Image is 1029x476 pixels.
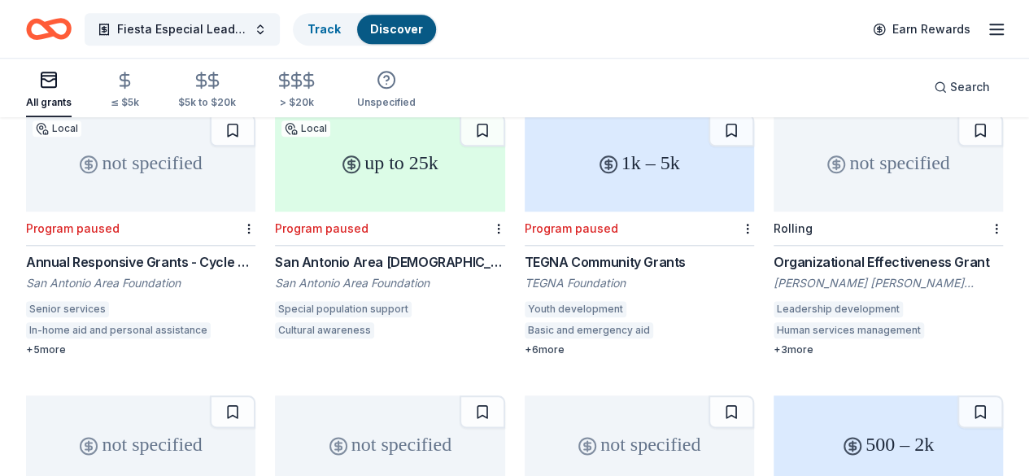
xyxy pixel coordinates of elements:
div: [PERSON_NAME] [PERSON_NAME] Foundation [774,275,1003,291]
a: Earn Rewards [863,15,980,44]
div: Human services [660,322,744,338]
a: not specifiedLocalProgram pausedAnnual Responsive Grants - Cycle 2 (Livable and Resilient Communi... [26,114,255,356]
div: ≤ $5k [111,96,139,109]
div: + 3 more [774,343,1003,356]
div: + 6 more [525,343,754,356]
div: Unspecified [357,96,416,109]
div: Annual Responsive Grants - Cycle 2 (Livable and Resilient Communities and Successful Aging) [26,252,255,272]
div: Basic and emergency aid [525,322,653,338]
div: Program paused [525,221,618,235]
div: San Antonio Area Foundation [275,275,504,291]
button: ≤ $5k [111,64,139,117]
div: TEGNA Foundation [525,275,754,291]
button: Fiesta Especial Leadership & Lifeskills Development [85,13,280,46]
div: San Antonio Area Foundation [26,275,255,291]
div: Organizational Effectiveness Grant [774,252,1003,272]
div: Rolling [774,221,813,235]
a: Discover [370,22,423,36]
div: Program paused [275,221,368,235]
div: $5k to $20k [178,96,236,109]
div: Local [281,120,330,137]
div: TEGNA Community Grants [525,252,754,272]
div: In-home aid and personal assistance [26,322,211,338]
div: + 5 more [26,343,255,356]
div: up to 25k [275,114,504,212]
a: Track [307,22,341,36]
div: Special population support [275,301,412,317]
div: Cultural awareness [275,322,374,338]
a: 1k – 5kProgram pausedTEGNA Community GrantsTEGNA FoundationYouth developmentBasic and emergency a... [525,114,754,356]
button: All grants [26,63,72,117]
button: Search [921,71,1003,103]
div: Local [33,120,81,137]
a: Home [26,10,72,48]
div: All grants [26,96,72,109]
a: not specifiedRollingOrganizational Effectiveness Grant[PERSON_NAME] [PERSON_NAME] FoundationLeade... [774,114,1003,356]
div: Human services management [774,322,924,338]
button: TrackDiscover [293,13,438,46]
div: not specified [26,114,255,212]
button: $5k to $20k [178,64,236,117]
a: up to 25kLocalProgram pausedSan Antonio Area [DEMOGRAPHIC_DATA] Community Fund GrantSan Antonio A... [275,114,504,343]
span: Fiesta Especial Leadership & Lifeskills Development [117,20,247,39]
div: San Antonio Area [DEMOGRAPHIC_DATA] Community Fund Grant [275,252,504,272]
div: Program paused [26,221,120,235]
div: Youth development [525,301,626,317]
div: Senior services [26,301,109,317]
div: 1k – 5k [525,114,754,212]
div: not specified [774,114,1003,212]
div: > $20k [275,96,318,109]
div: Leadership development [774,301,903,317]
span: Search [950,77,990,97]
button: > $20k [275,64,318,117]
button: Unspecified [357,63,416,117]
